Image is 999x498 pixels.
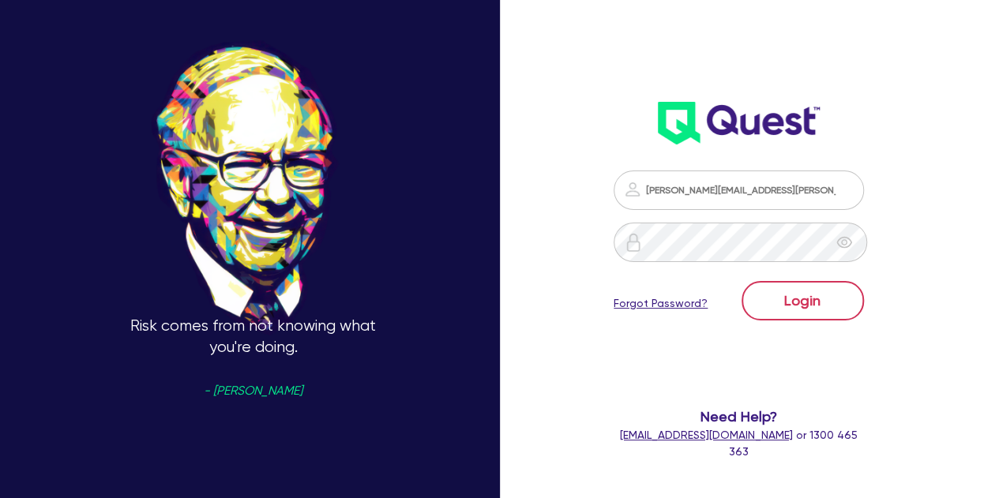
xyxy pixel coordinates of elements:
[204,385,302,397] span: - [PERSON_NAME]
[614,406,863,427] span: Need Help?
[623,180,642,199] img: icon-password
[620,429,793,441] a: [EMAIL_ADDRESS][DOMAIN_NAME]
[836,234,852,250] span: eye
[614,295,708,312] a: Forgot Password?
[742,281,864,320] button: Login
[620,429,858,458] span: or 1300 465 363
[658,102,820,144] img: wH2k97JdezQIQAAAABJRU5ErkJggg==
[624,233,643,252] img: icon-password
[614,170,863,210] input: Email address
